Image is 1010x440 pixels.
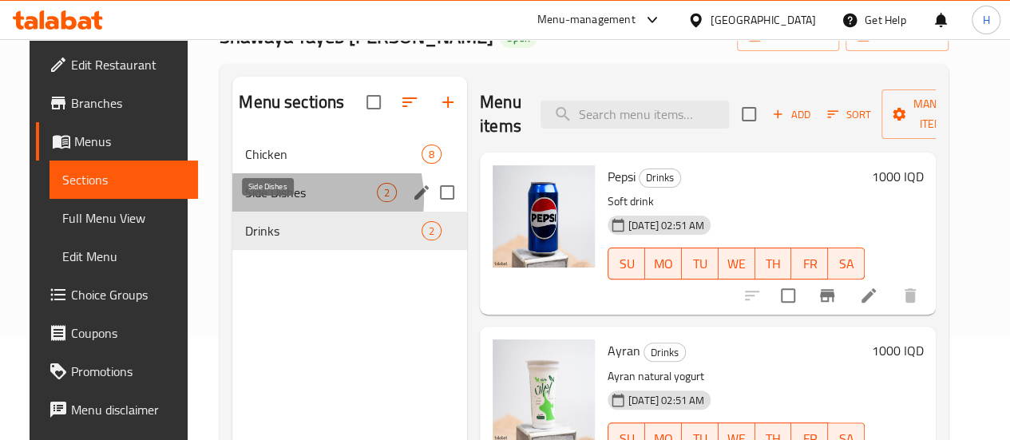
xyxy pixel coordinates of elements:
[480,90,521,138] h2: Menu items
[688,252,712,275] span: TU
[245,183,377,202] span: Side Dishes
[608,339,640,363] span: Ayran
[828,248,865,279] button: SA
[71,400,185,419] span: Menu disclaimer
[541,101,729,129] input: search
[639,168,681,188] div: Drinks
[891,276,929,315] button: delete
[622,218,711,233] span: [DATE] 02:51 AM
[36,275,198,314] a: Choice Groups
[644,343,685,362] span: Drinks
[608,367,865,386] p: Ayran natural yogurt
[71,55,185,74] span: Edit Restaurant
[36,352,198,390] a: Promotions
[859,286,878,305] a: Edit menu item
[232,212,467,250] div: Drinks2
[982,11,989,29] span: H
[732,97,766,131] span: Select section
[766,102,817,127] span: Add item
[798,252,822,275] span: FR
[791,248,828,279] button: FR
[608,165,636,188] span: Pepsi
[615,252,639,275] span: SU
[608,248,645,279] button: SU
[232,135,467,173] div: Chicken8
[378,185,396,200] span: 2
[71,285,185,304] span: Choice Groups
[711,11,816,29] div: [GEOGRAPHIC_DATA]
[422,147,441,162] span: 8
[640,168,680,187] span: Drinks
[71,362,185,381] span: Promotions
[390,83,429,121] span: Sort sections
[834,252,858,275] span: SA
[71,323,185,343] span: Coupons
[357,85,390,119] span: Select all sections
[36,122,198,161] a: Menus
[377,183,397,202] div: items
[62,208,185,228] span: Full Menu View
[771,279,805,312] span: Select to update
[232,173,467,212] div: Side Dishes2edit
[50,237,198,275] a: Edit Menu
[36,314,198,352] a: Coupons
[493,165,595,268] img: Pepsi
[719,248,755,279] button: WE
[36,84,198,122] a: Branches
[750,26,826,46] span: import
[232,129,467,256] nav: Menu sections
[766,102,817,127] button: Add
[644,343,686,362] div: Drinks
[871,339,923,362] h6: 1000 IQD
[74,132,185,151] span: Menus
[36,390,198,429] a: Menu disclaimer
[894,94,976,134] span: Manage items
[871,165,923,188] h6: 1000 IQD
[652,252,675,275] span: MO
[239,90,344,114] h2: Menu sections
[245,145,422,164] span: Chicken
[245,221,422,240] span: Drinks
[537,10,636,30] div: Menu-management
[755,248,792,279] button: TH
[71,93,185,113] span: Branches
[422,224,441,239] span: 2
[682,248,719,279] button: TU
[429,83,467,121] button: Add section
[858,26,936,46] span: export
[808,276,846,315] button: Branch-specific-item
[725,252,749,275] span: WE
[817,102,881,127] span: Sort items
[422,145,442,164] div: items
[762,252,786,275] span: TH
[36,46,198,84] a: Edit Restaurant
[608,192,865,212] p: Soft drink
[410,180,434,204] button: edit
[422,221,442,240] div: items
[823,102,875,127] button: Sort
[827,105,871,124] span: Sort
[62,170,185,189] span: Sections
[50,161,198,199] a: Sections
[881,89,988,139] button: Manage items
[62,247,185,266] span: Edit Menu
[770,105,813,124] span: Add
[645,248,682,279] button: MO
[622,393,711,408] span: [DATE] 02:51 AM
[50,199,198,237] a: Full Menu View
